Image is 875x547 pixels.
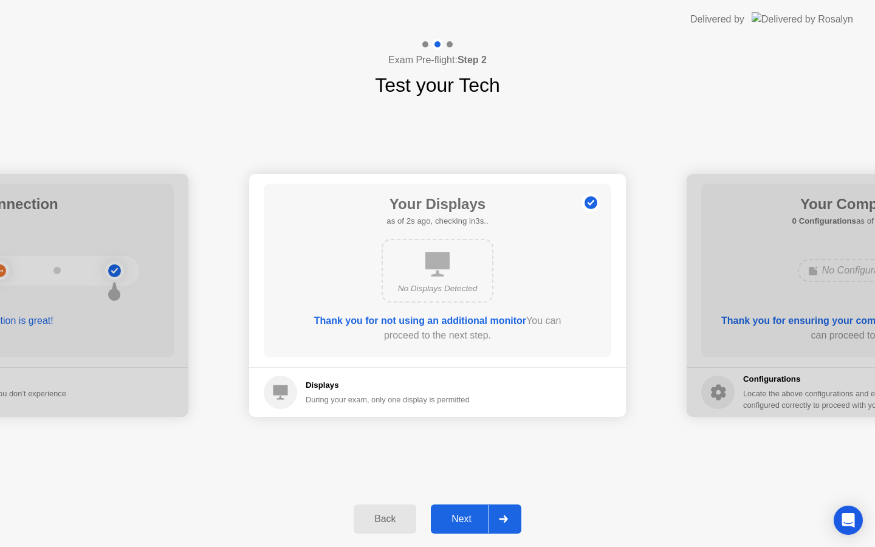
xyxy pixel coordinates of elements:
[431,504,521,534] button: Next
[458,55,487,65] b: Step 2
[752,12,853,26] img: Delivered by Rosalyn
[298,314,577,343] div: You can proceed to the next step.
[386,193,488,215] h1: Your Displays
[306,379,470,391] h5: Displays
[690,12,744,27] div: Delivered by
[375,71,500,100] h1: Test your Tech
[393,283,482,295] div: No Displays Detected
[834,506,863,535] div: Open Intercom Messenger
[314,315,526,326] b: Thank you for not using an additional monitor
[354,504,416,534] button: Back
[386,215,488,227] h5: as of 2s ago, checking in3s..
[434,514,489,525] div: Next
[388,53,487,67] h4: Exam Pre-flight:
[357,514,413,525] div: Back
[306,394,470,405] div: During your exam, only one display is permitted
